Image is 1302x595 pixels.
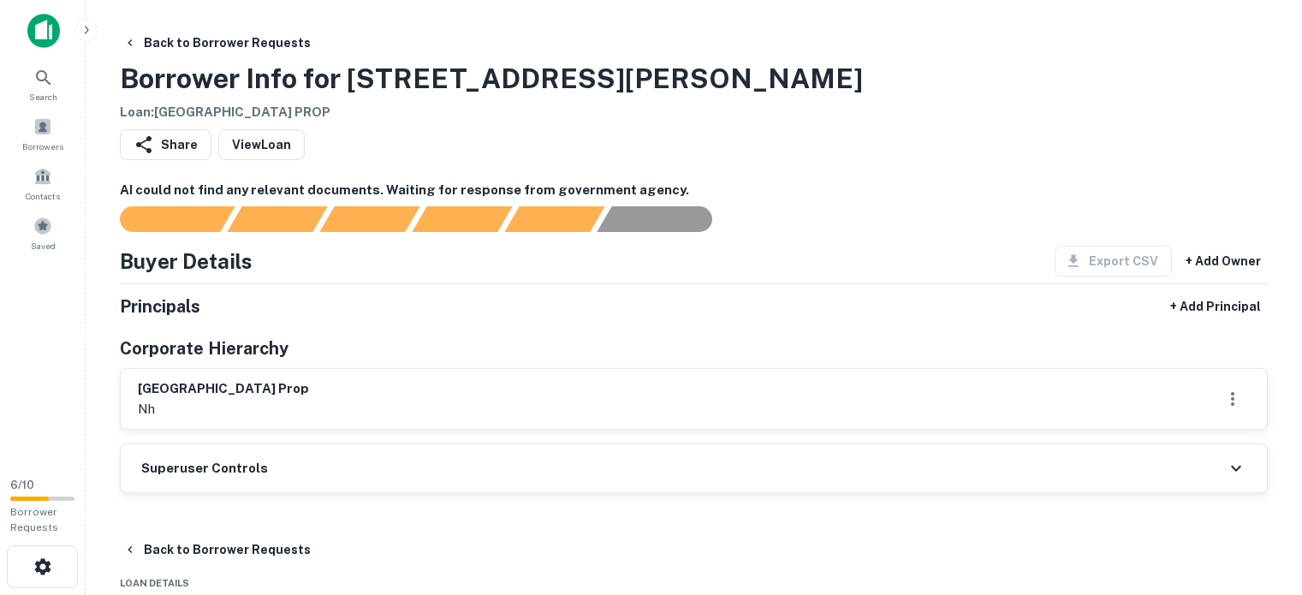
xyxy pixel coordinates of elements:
[5,61,80,107] a: Search
[138,379,309,399] h6: [GEOGRAPHIC_DATA] prop
[141,459,268,479] h6: Superuser Controls
[99,206,228,232] div: Sending borrower request to AI...
[5,160,80,206] a: Contacts
[1216,458,1302,540] iframe: Chat Widget
[120,181,1268,200] h6: AI could not find any relevant documents. Waiting for response from government agency.
[5,110,80,157] a: Borrowers
[31,239,56,253] span: Saved
[116,27,318,58] button: Back to Borrower Requests
[120,103,863,122] h6: Loan : [GEOGRAPHIC_DATA] PROP
[504,206,604,232] div: Principals found, still searching for contact information. This may take time...
[29,90,57,104] span: Search
[27,14,60,48] img: capitalize-icon.png
[218,129,305,160] a: ViewLoan
[1163,291,1268,322] button: + Add Principal
[22,140,63,153] span: Borrowers
[120,336,288,361] h5: Corporate Hierarchy
[26,189,60,203] span: Contacts
[120,58,863,99] h3: Borrower Info for [STREET_ADDRESS][PERSON_NAME]
[5,210,80,256] a: Saved
[1179,246,1268,277] button: + Add Owner
[319,206,419,232] div: Documents found, AI parsing details...
[116,534,318,565] button: Back to Borrower Requests
[120,246,253,277] h4: Buyer Details
[120,129,211,160] button: Share
[138,399,309,419] p: nh
[10,506,58,533] span: Borrower Requests
[412,206,512,232] div: Principals found, AI now looking for contact information...
[120,294,200,319] h5: Principals
[227,206,327,232] div: Your request is received and processing...
[120,578,189,588] span: Loan Details
[597,206,733,232] div: AI fulfillment process complete.
[10,479,34,491] span: 6 / 10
